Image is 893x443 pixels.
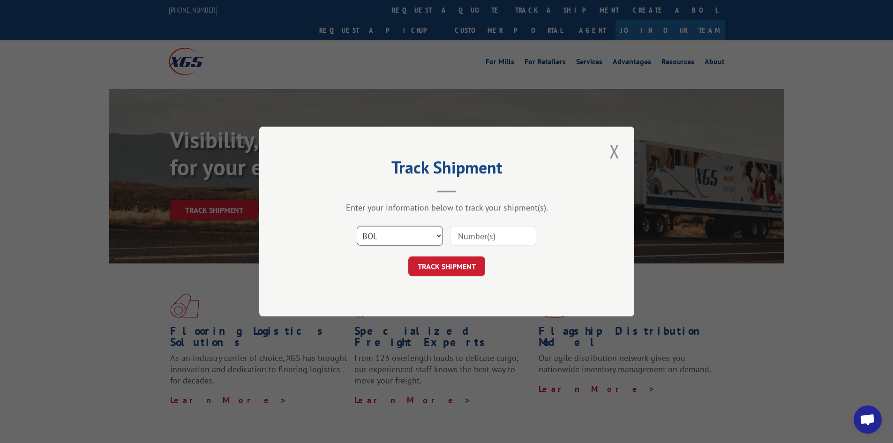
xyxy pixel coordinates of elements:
[306,202,587,213] div: Enter your information below to track your shipment(s).
[306,161,587,179] h2: Track Shipment
[854,405,882,434] a: Open chat
[607,138,623,164] button: Close modal
[408,256,485,276] button: TRACK SHIPMENT
[450,226,536,246] input: Number(s)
